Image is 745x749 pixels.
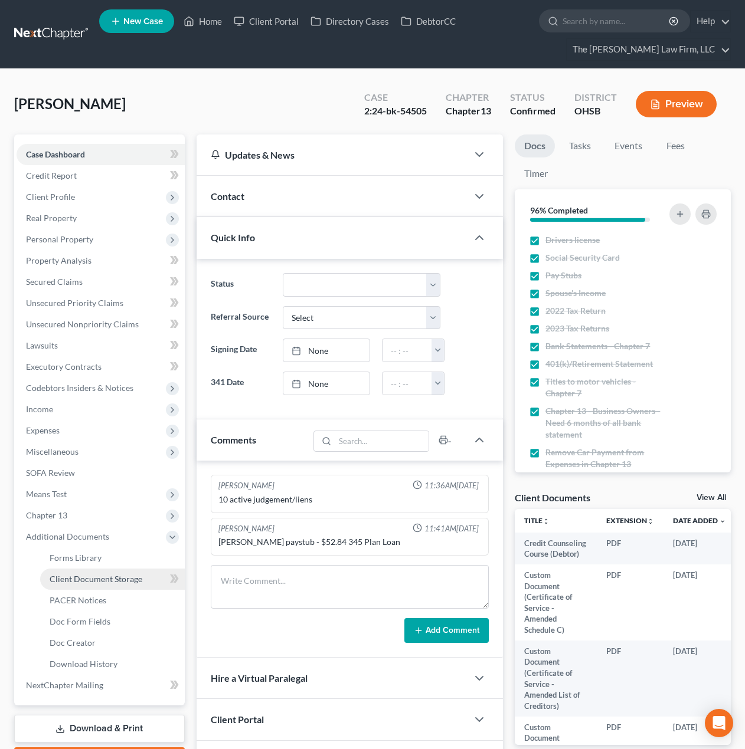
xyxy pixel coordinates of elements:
[515,564,597,640] td: Custom Document (Certificate of Service - Amended Schedule C)
[26,319,139,329] span: Unsecured Nonpriority Claims
[50,616,110,626] span: Doc Form Fields
[524,516,550,525] a: Titleunfold_more
[26,298,123,308] span: Unsecured Priority Claims
[26,170,77,180] span: Credit Report
[26,362,102,372] span: Executory Contracts
[17,356,185,377] a: Executory Contracts
[543,518,550,525] i: unfold_more
[40,569,185,590] a: Client Document Storage
[123,17,163,26] span: New Case
[515,162,557,185] a: Timer
[545,323,609,334] span: 2023 Tax Returns
[40,611,185,632] a: Doc Form Fields
[211,434,256,445] span: Comments
[605,134,652,157] a: Events
[26,149,85,159] span: Case Dashboard
[26,531,109,541] span: Additional Documents
[567,39,730,60] a: The [PERSON_NAME] Law Firm, LLC
[26,277,83,287] span: Secured Claims
[211,149,454,161] div: Updates & News
[563,10,671,32] input: Search by name...
[530,205,588,215] strong: 96% Completed
[395,11,462,32] a: DebtorCC
[14,715,185,743] a: Download & Print
[40,653,185,675] a: Download History
[17,144,185,165] a: Case Dashboard
[446,104,491,118] div: Chapter
[26,234,93,244] span: Personal Property
[26,255,92,265] span: Property Analysis
[205,372,277,395] label: 341 Date
[515,134,555,157] a: Docs
[26,489,67,499] span: Means Test
[424,523,479,534] span: 11:41AM[DATE]
[560,134,600,157] a: Tasks
[364,91,427,104] div: Case
[50,638,96,648] span: Doc Creator
[211,714,264,725] span: Client Portal
[364,104,427,118] div: 2:24-bk-54505
[545,376,666,399] span: Titles to motor vehicles - Chapter 7
[606,516,654,525] a: Extensionunfold_more
[211,232,255,243] span: Quick Info
[283,372,369,395] a: None
[664,564,736,640] td: [DATE]
[446,91,491,104] div: Chapter
[664,640,736,717] td: [DATE]
[205,306,277,330] label: Referral Source
[211,190,244,202] span: Contact
[205,339,277,362] label: Signing Date
[545,358,653,370] span: 401(k)/Retirement Statement
[26,404,53,414] span: Income
[545,340,650,352] span: Bank Statements - Chapter 7
[26,340,58,350] span: Lawsuits
[218,523,275,534] div: [PERSON_NAME]
[50,659,117,669] span: Download History
[50,595,106,605] span: PACER Notices
[218,536,482,548] div: [PERSON_NAME] paystub - $52.84 345 Plan Loan
[383,339,432,362] input: -- : --
[383,372,432,395] input: -- : --
[574,104,617,118] div: OHSB
[26,383,133,393] span: Codebtors Insiders & Notices
[545,287,606,299] span: Spouse's Income
[228,11,305,32] a: Client Portal
[26,192,75,202] span: Client Profile
[17,250,185,271] a: Property Analysis
[636,91,717,117] button: Preview
[545,270,581,281] span: Pay Stubs
[50,574,142,584] span: Client Document Storage
[673,516,726,525] a: Date Added expand_more
[205,273,277,297] label: Status
[664,533,736,565] td: [DATE]
[481,105,491,116] span: 13
[17,335,185,356] a: Lawsuits
[515,533,597,565] td: Credit Counseling Course (Debtor)
[545,234,600,246] span: Drivers license
[305,11,395,32] a: Directory Cases
[17,675,185,696] a: NextChapter Mailing
[515,491,590,504] div: Client Documents
[17,165,185,186] a: Credit Report
[26,510,67,520] span: Chapter 13
[545,305,606,317] span: 2022 Tax Return
[545,252,620,264] span: Social Security Card
[705,709,733,737] div: Open Intercom Messenger
[597,533,664,565] td: PDF
[424,480,479,491] span: 11:36AM[DATE]
[26,213,77,223] span: Real Property
[14,95,126,112] span: [PERSON_NAME]
[50,553,102,563] span: Forms Library
[17,271,185,293] a: Secured Claims
[335,431,429,451] input: Search...
[17,314,185,335] a: Unsecured Nonpriority Claims
[17,293,185,314] a: Unsecured Priority Claims
[26,468,75,478] span: SOFA Review
[40,632,185,653] a: Doc Creator
[218,480,275,491] div: [PERSON_NAME]
[545,405,666,441] span: Chapter 13 - Business Owners - Need 6 months of all bank statement
[178,11,228,32] a: Home
[597,564,664,640] td: PDF
[211,672,308,684] span: Hire a Virtual Paralegal
[218,494,482,505] div: 10 active judgement/liens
